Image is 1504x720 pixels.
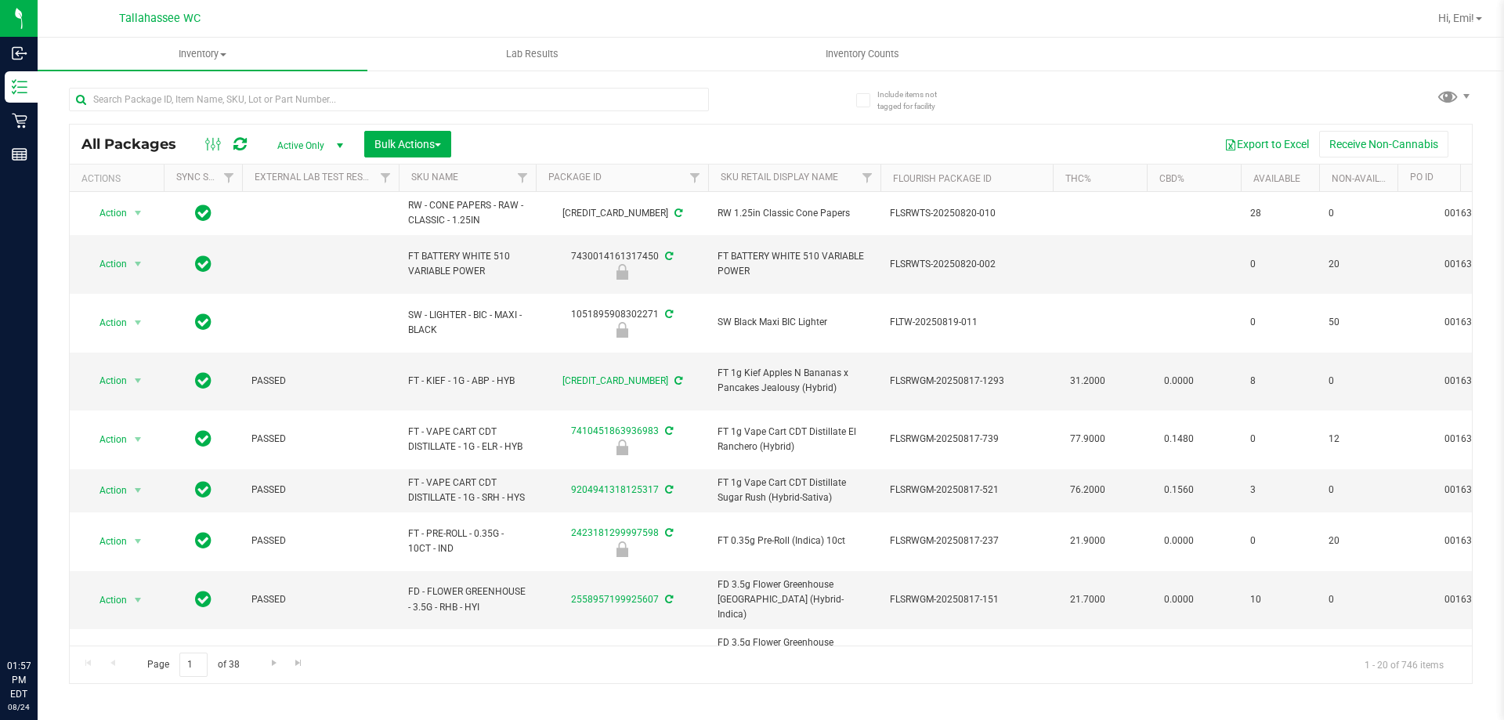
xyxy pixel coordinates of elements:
a: PO ID [1410,172,1433,183]
input: 1 [179,653,208,677]
span: Action [85,253,128,275]
a: 00163487 [1444,317,1488,327]
span: SW Black Maxi BIC Lighter [718,315,871,330]
span: PASSED [251,432,389,447]
span: 1 - 20 of 746 items [1352,653,1456,676]
span: In Sync [195,253,211,275]
inline-svg: Inbound [12,45,27,61]
iframe: Resource center [16,595,63,642]
a: Filter [373,165,399,191]
a: Available [1253,173,1300,184]
span: FLSRWTS-20250820-002 [890,257,1043,272]
span: RW - CONE PAPERS - RAW - CLASSIC - 1.25IN [408,198,526,228]
span: 21.7000 [1062,588,1113,611]
span: 0 [1250,315,1310,330]
a: 00163487 [1444,594,1488,605]
span: FLSRWGM-20250817-739 [890,432,1043,447]
span: In Sync [195,588,211,610]
span: 12 [1329,432,1388,447]
button: Receive Non-Cannabis [1319,131,1448,157]
span: select [128,370,148,392]
span: 76.2000 [1062,479,1113,501]
span: Action [85,370,128,392]
span: FT - VAPE CART CDT DISTILLATE - 1G - SRH - HYS [408,476,526,505]
span: select [128,530,148,552]
p: 08/24 [7,701,31,713]
span: In Sync [195,202,211,224]
span: 0 [1250,534,1310,548]
a: Package ID [548,172,602,183]
inline-svg: Reports [12,147,27,162]
a: 2423181299997598 [571,527,659,538]
a: 00163487 [1444,208,1488,219]
span: Page of 38 [134,653,252,677]
a: Inventory Counts [697,38,1027,71]
span: 0 [1329,483,1388,497]
span: 0.0000 [1156,588,1202,611]
a: Lab Results [367,38,697,71]
span: 0.0000 [1156,370,1202,393]
button: Bulk Actions [364,131,451,157]
span: select [128,253,148,275]
span: PASSED [251,374,389,389]
span: SW - LIGHTER - BIC - MAXI - BLACK [408,308,526,338]
span: Sync from Compliance System [663,645,673,656]
a: 00163487 [1444,433,1488,444]
a: Go to the next page [262,653,285,674]
div: 1051895908302271 [533,307,710,338]
span: Action [85,202,128,224]
span: FD - FLOWER GREENHOUSE - 3.5G - RHB - HYI [408,643,526,673]
span: Action [85,530,128,552]
span: select [128,479,148,501]
span: FT 1g Kief Apples N Bananas x Pancakes Jealousy (Hybrid) [718,366,871,396]
span: Sync from Compliance System [672,375,682,386]
span: Sync from Compliance System [663,484,673,495]
span: FLTW-20250819-011 [890,315,1043,330]
div: Newly Received [533,541,710,557]
span: Sync from Compliance System [663,425,673,436]
span: In Sync [195,530,211,552]
span: FT BATTERY WHITE 510 VARIABLE POWER [718,249,871,279]
span: select [128,312,148,334]
span: FD - FLOWER GREENHOUSE - 3.5G - RHB - HYI [408,584,526,614]
span: 0 [1250,257,1310,272]
a: CBD% [1159,173,1184,184]
a: Inventory [38,38,367,71]
a: 00163487 [1444,375,1488,386]
span: FT - KIEF - 1G - ABP - HYB [408,374,526,389]
span: Action [85,589,128,611]
span: Sync from Compliance System [663,251,673,262]
span: FLSRWGM-20250817-1293 [890,374,1043,389]
a: Filter [510,165,536,191]
span: 50 [1329,315,1388,330]
span: In Sync [195,370,211,392]
inline-svg: Inventory [12,79,27,95]
span: 77.9000 [1062,428,1113,450]
a: 00163487 [1444,535,1488,546]
span: 31.2000 [1062,370,1113,393]
span: FT BATTERY WHITE 510 VARIABLE POWER [408,249,526,279]
span: FT 1g Vape Cart CDT Distillate Sugar Rush (Hybrid-Sativa) [718,476,871,505]
span: Sync from Compliance System [663,594,673,605]
span: Include items not tagged for facility [877,89,956,112]
div: Newly Received [533,264,710,280]
button: Export to Excel [1214,131,1319,157]
a: External Lab Test Result [255,172,378,183]
a: SKU Name [411,172,458,183]
a: 7410451863936983 [571,425,659,436]
input: Search Package ID, Item Name, SKU, Lot or Part Number... [69,88,709,111]
span: Action [85,429,128,450]
span: Sync from Compliance System [663,527,673,538]
a: 9204941318125317 [571,484,659,495]
a: Sku Retail Display Name [721,172,838,183]
a: 00163487 [1444,259,1488,270]
a: Filter [855,165,880,191]
div: Newly Received [533,322,710,338]
a: THC% [1065,173,1091,184]
p: 01:57 PM EDT [7,659,31,701]
span: FT 0.35g Pre-Roll (Indica) 10ct [718,534,871,548]
a: Sync Status [176,172,237,183]
div: Actions [81,173,157,184]
a: Go to the last page [287,653,310,674]
span: 0 [1329,374,1388,389]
